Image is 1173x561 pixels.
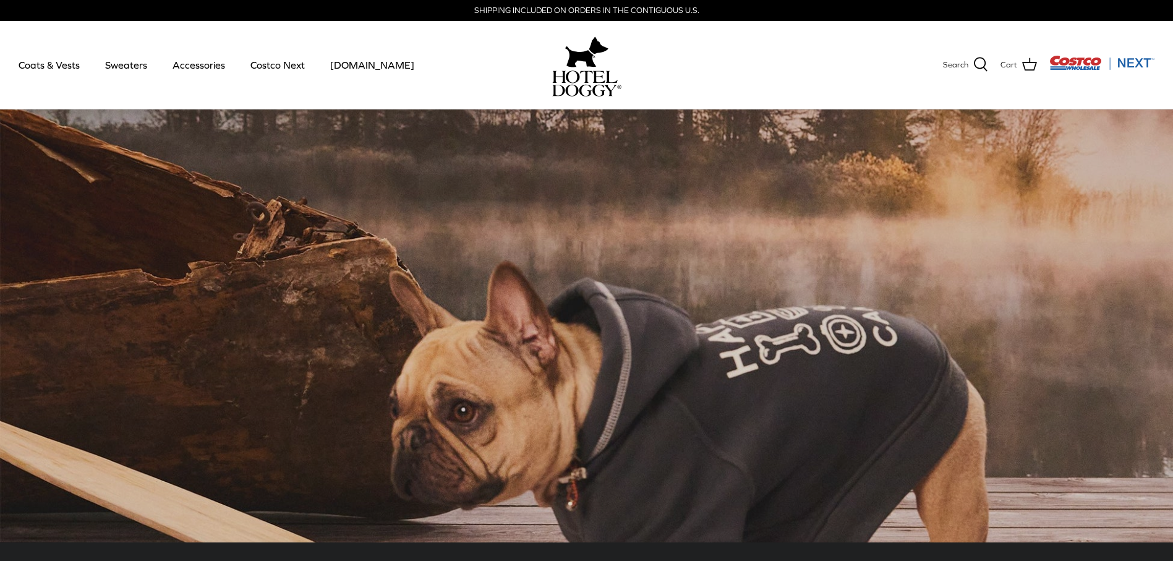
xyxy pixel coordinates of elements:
img: hoteldoggycom [552,71,621,96]
a: Visit Costco Next [1049,63,1154,72]
a: Search [943,57,988,73]
a: Accessories [161,44,236,86]
span: Cart [1000,59,1017,72]
img: hoteldoggy.com [565,33,608,71]
a: [DOMAIN_NAME] [319,44,425,86]
a: Sweaters [94,44,158,86]
a: Costco Next [239,44,316,86]
a: Coats & Vests [7,44,91,86]
a: Cart [1000,57,1037,73]
img: Costco Next [1049,55,1154,71]
span: Search [943,59,968,72]
a: hoteldoggy.com hoteldoggycom [552,33,621,96]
